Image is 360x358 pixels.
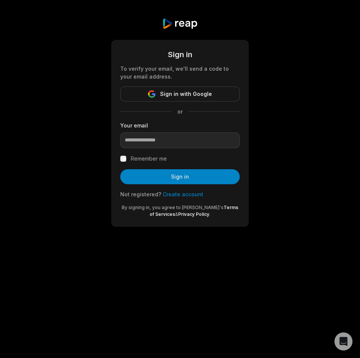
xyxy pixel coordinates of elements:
div: To verify your email, we'll send a code to your email address. [120,65,240,80]
span: Sign in with Google [160,89,212,99]
div: Sign in [120,49,240,60]
span: By signing in, you agree to [PERSON_NAME]'s [122,205,224,210]
span: Not registered? [120,191,161,197]
button: Sign in [120,169,240,184]
a: Create account [163,191,203,197]
a: Privacy Policy [178,211,209,217]
label: Remember me [131,154,167,163]
div: Open Intercom Messenger [334,332,352,350]
button: Sign in with Google [120,86,240,102]
a: Terms of Services [150,205,238,217]
img: reap [162,18,198,29]
span: or [171,108,189,115]
span: . [209,211,210,217]
label: Your email [120,121,240,129]
span: & [175,211,178,217]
